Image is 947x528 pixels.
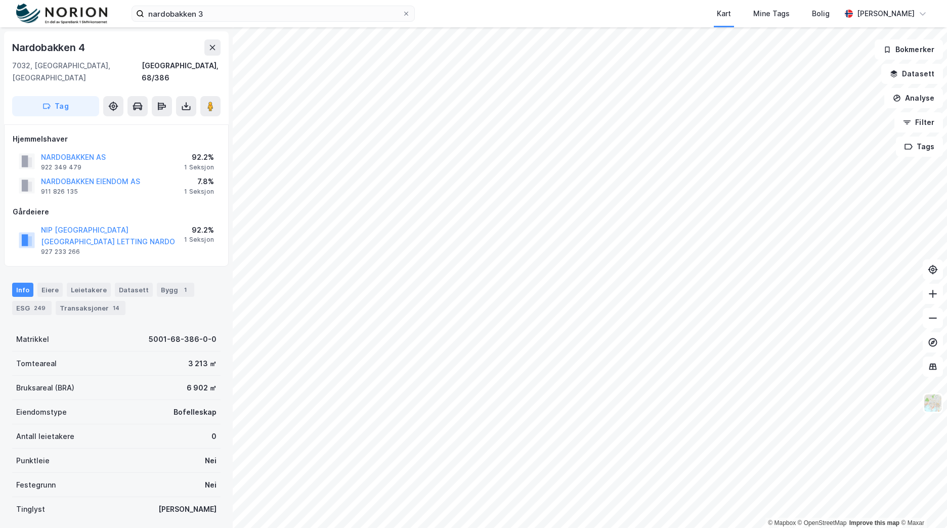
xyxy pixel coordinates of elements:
[12,283,33,297] div: Info
[894,112,943,133] button: Filter
[184,175,214,188] div: 7.8%
[16,455,50,467] div: Punktleie
[144,6,402,21] input: Søk på adresse, matrikkel, gårdeiere, leietakere eller personer
[184,224,214,236] div: 92.2%
[188,358,217,370] div: 3 213 ㎡
[205,479,217,491] div: Nei
[37,283,63,297] div: Eiere
[211,430,217,443] div: 0
[884,88,943,108] button: Analyse
[12,60,142,84] div: 7032, [GEOGRAPHIC_DATA], [GEOGRAPHIC_DATA]
[923,393,942,413] img: Z
[56,301,125,315] div: Transaksjoner
[16,479,56,491] div: Festegrunn
[205,455,217,467] div: Nei
[158,503,217,515] div: [PERSON_NAME]
[187,382,217,394] div: 6 902 ㎡
[12,301,52,315] div: ESG
[768,519,796,526] a: Mapbox
[180,285,190,295] div: 1
[857,8,915,20] div: [PERSON_NAME]
[16,503,45,515] div: Tinglyst
[184,236,214,244] div: 1 Seksjon
[16,382,74,394] div: Bruksareal (BRA)
[115,283,153,297] div: Datasett
[184,163,214,171] div: 1 Seksjon
[111,303,121,313] div: 14
[896,479,947,528] iframe: Chat Widget
[896,479,947,528] div: Kontrollprogram for chat
[41,248,80,256] div: 927 233 266
[13,133,220,145] div: Hjemmelshaver
[717,8,731,20] div: Kart
[149,333,217,345] div: 5001-68-386-0-0
[12,39,87,56] div: Nardobakken 4
[13,206,220,218] div: Gårdeiere
[32,303,48,313] div: 249
[174,406,217,418] div: Bofelleskap
[41,163,81,171] div: 922 349 479
[798,519,847,526] a: OpenStreetMap
[41,188,78,196] div: 911 826 135
[881,64,943,84] button: Datasett
[184,188,214,196] div: 1 Seksjon
[16,4,107,24] img: norion-logo.80e7a08dc31c2e691866.png
[753,8,790,20] div: Mine Tags
[67,283,111,297] div: Leietakere
[849,519,899,526] a: Improve this map
[812,8,830,20] div: Bolig
[16,358,57,370] div: Tomteareal
[12,96,99,116] button: Tag
[16,430,74,443] div: Antall leietakere
[875,39,943,60] button: Bokmerker
[184,151,214,163] div: 92.2%
[16,406,67,418] div: Eiendomstype
[142,60,221,84] div: [GEOGRAPHIC_DATA], 68/386
[157,283,194,297] div: Bygg
[896,137,943,157] button: Tags
[16,333,49,345] div: Matrikkel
